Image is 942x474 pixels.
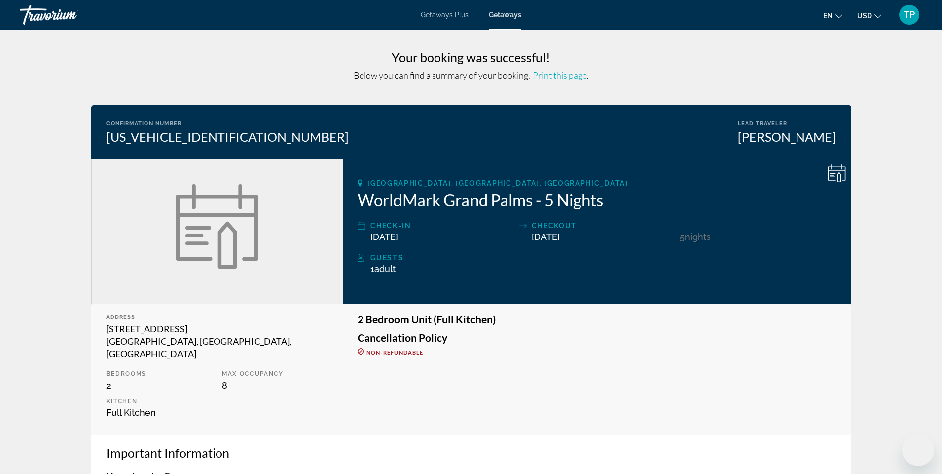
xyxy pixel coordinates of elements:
div: [US_VEHICLE_IDENTIFICATION_NUMBER] [106,129,349,144]
span: . [531,70,589,80]
span: Below you can find a summary of your booking. [354,70,530,80]
h3: 2 Bedroom Unit (Full Kitchen) [358,314,836,325]
a: Getaways Plus [421,11,469,19]
div: [STREET_ADDRESS] [GEOGRAPHIC_DATA], [GEOGRAPHIC_DATA], [GEOGRAPHIC_DATA] [106,323,328,360]
div: Address [106,314,328,320]
span: 5 [680,232,685,242]
span: USD [857,12,872,20]
h3: Your booking was successful! [91,50,851,65]
iframe: Button to launch messaging window [902,434,934,466]
span: TP [904,10,915,20]
div: [PERSON_NAME] [738,129,836,144]
div: Confirmation Number [106,120,349,127]
span: 2 [106,380,111,391]
span: Print this page [533,70,587,80]
button: User Menu [896,4,922,25]
button: Change currency [857,8,881,23]
span: Nights [685,232,711,242]
span: en [823,12,833,20]
div: Checkout [532,220,675,232]
a: Getaways [489,11,521,19]
span: [DATE] [532,232,560,242]
span: Adult [374,264,396,274]
p: Max Occupancy [222,370,328,377]
div: Lead Traveler [738,120,836,127]
button: Change language [823,8,842,23]
span: [DATE] [370,232,398,242]
span: Non-refundable [366,349,423,356]
h3: Important Information [106,445,836,460]
span: 8 [222,380,227,391]
div: Check-In [370,220,513,232]
a: Travorium [20,2,119,28]
span: [GEOGRAPHIC_DATA], [GEOGRAPHIC_DATA], [GEOGRAPHIC_DATA] [367,179,628,187]
div: Guests [370,252,836,264]
p: Bedrooms [106,370,212,377]
h3: Cancellation Policy [358,332,836,343]
span: 1 [370,264,396,274]
span: Full Kitchen [106,407,156,418]
img: WorldMark Grand Palms - 5 Nights [175,184,259,269]
h2: WorldMark Grand Palms - 5 Nights [358,190,836,210]
p: Kitchen [106,398,212,405]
